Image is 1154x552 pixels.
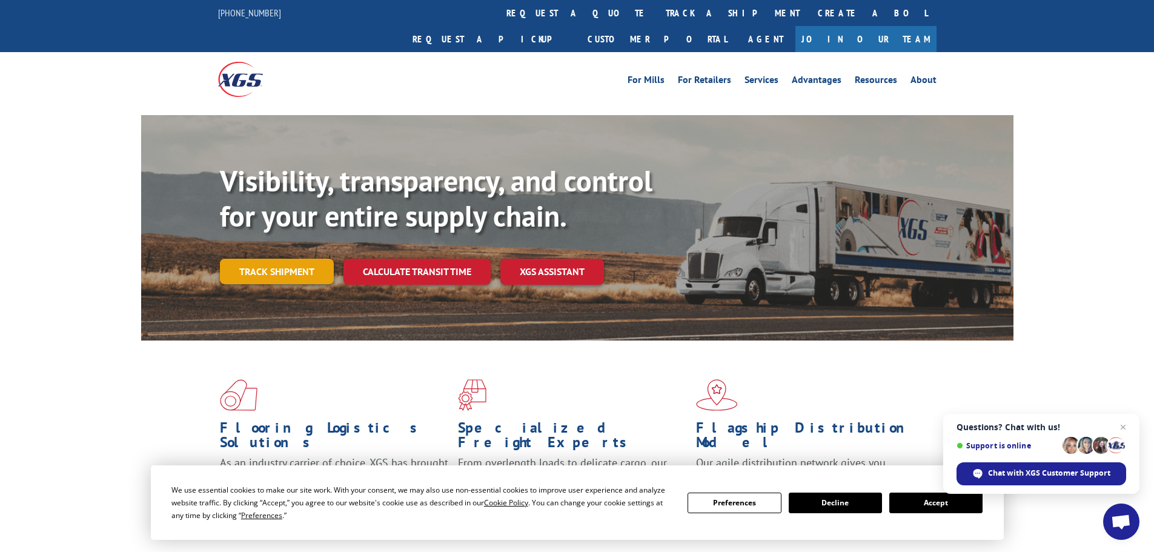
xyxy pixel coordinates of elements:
b: Visibility, transparency, and control for your entire supply chain. [220,162,652,234]
div: Open chat [1103,504,1139,540]
img: xgs-icon-total-supply-chain-intelligence-red [220,379,257,411]
a: Services [744,75,778,88]
h1: Flagship Distribution Model [696,421,925,456]
a: About [910,75,937,88]
div: Chat with XGS Customer Support [957,462,1126,485]
a: Customer Portal [579,26,736,52]
a: Agent [736,26,795,52]
span: Cookie Policy [484,497,528,508]
a: Join Our Team [795,26,937,52]
button: Accept [889,493,983,513]
span: Chat with XGS Customer Support [988,468,1110,479]
span: Questions? Chat with us! [957,422,1126,432]
a: [PHONE_NUMBER] [218,7,281,19]
span: Close chat [1116,420,1130,434]
span: Our agile distribution network gives you nationwide inventory management on demand. [696,456,919,484]
h1: Flooring Logistics Solutions [220,421,449,456]
a: Resources [855,75,897,88]
a: For Retailers [678,75,731,88]
span: Preferences [241,510,282,520]
span: Support is online [957,441,1058,450]
a: Calculate transit time [343,259,491,285]
h1: Specialized Freight Experts [458,421,687,456]
a: Track shipment [220,259,334,284]
div: We use essential cookies to make our site work. With your consent, we may also use non-essential ... [171,484,673,522]
button: Preferences [688,493,781,513]
a: XGS ASSISTANT [500,259,604,285]
img: xgs-icon-flagship-distribution-model-red [696,379,738,411]
p: From overlength loads to delicate cargo, our experienced staff knows the best way to move your fr... [458,456,687,510]
a: Request a pickup [403,26,579,52]
div: Cookie Consent Prompt [151,465,1004,540]
a: For Mills [628,75,665,88]
img: xgs-icon-focused-on-flooring-red [458,379,486,411]
button: Decline [789,493,882,513]
span: As an industry carrier of choice, XGS has brought innovation and dedication to flooring logistics... [220,456,448,499]
a: Advantages [792,75,841,88]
